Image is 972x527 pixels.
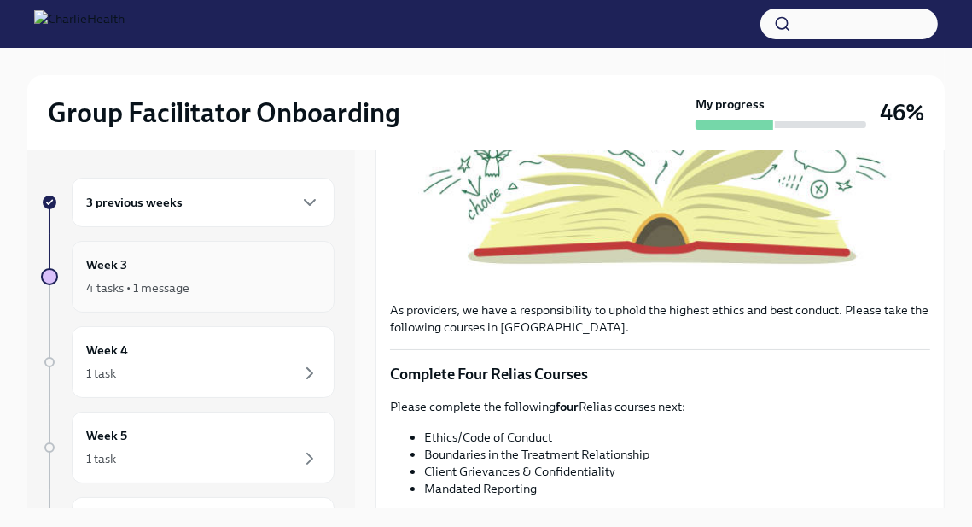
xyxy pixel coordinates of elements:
[86,365,116,382] div: 1 task
[86,279,189,296] div: 4 tasks • 1 message
[424,463,930,480] li: Client Grievances & Confidentiality
[86,255,127,274] h6: Week 3
[424,429,930,446] li: Ethics/Code of Conduct
[41,326,335,398] a: Week 41 task
[424,480,930,497] li: Mandated Reporting
[390,398,930,415] p: Please complete the following Relias courses next:
[41,241,335,313] a: Week 34 tasks • 1 message
[72,178,335,227] div: 3 previous weeks
[86,341,128,360] h6: Week 4
[696,96,765,113] strong: My progress
[41,412,335,483] a: Week 51 task
[86,426,127,445] h6: Week 5
[390,364,930,384] p: Complete Four Relias Courses
[86,450,116,467] div: 1 task
[86,193,183,212] h6: 3 previous weeks
[556,399,579,414] strong: four
[424,446,930,463] li: Boundaries in the Treatment Relationship
[880,97,924,128] h3: 46%
[390,302,930,336] p: As providers, we have a responsibility to uphold the highest ethics and best conduct. Please take...
[48,96,400,130] h2: Group Facilitator Onboarding
[34,10,125,38] img: CharlieHealth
